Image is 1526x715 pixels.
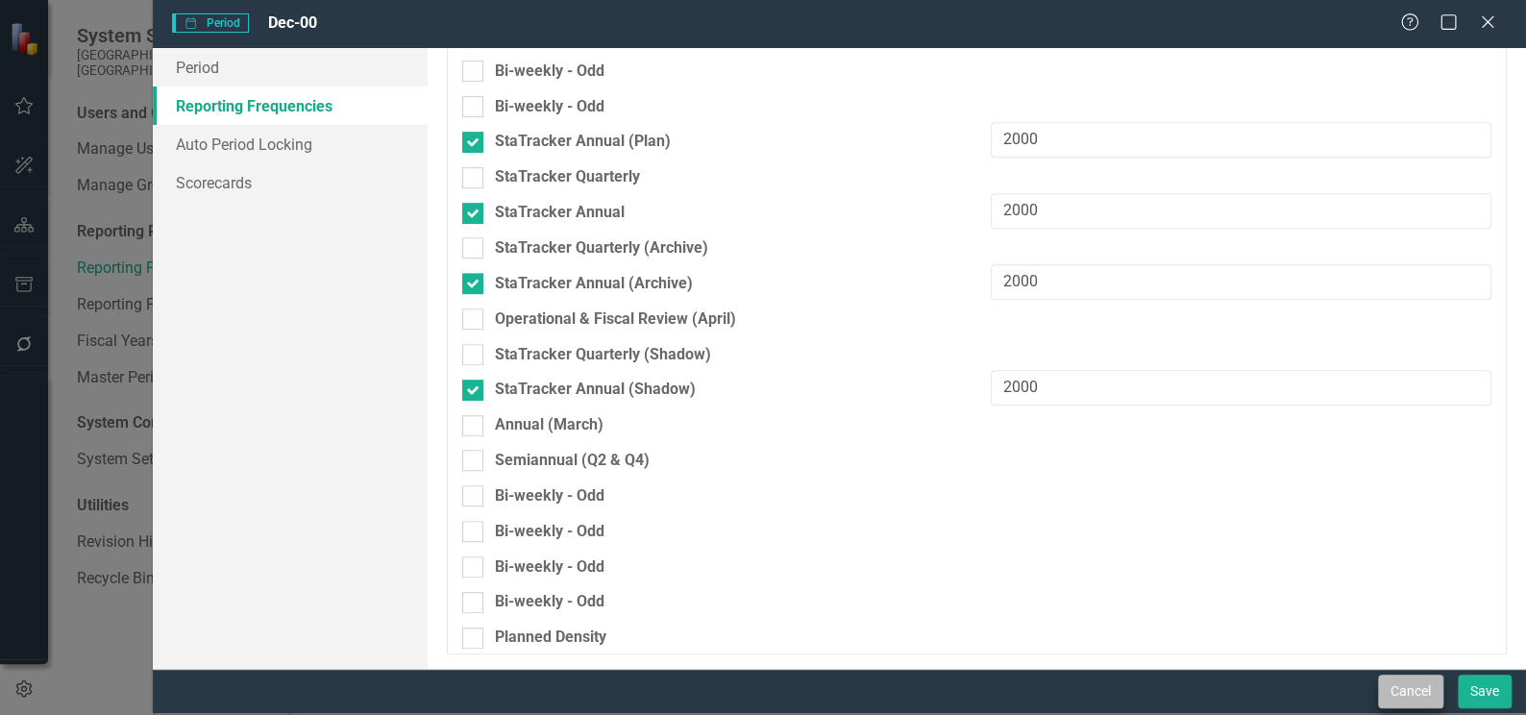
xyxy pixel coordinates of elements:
[991,122,1491,158] input: Dec-00
[495,485,604,507] div: Bi-weekly - Odd
[495,556,604,579] div: Bi-weekly - Odd
[495,414,603,436] div: Annual (March)
[495,96,604,118] div: Bi-weekly - Odd
[495,308,736,331] div: Operational & Fiscal Review (April)
[153,86,428,125] a: Reporting Frequencies
[1458,675,1512,708] button: Save
[495,131,671,153] div: StaTracker Annual (Plan)
[153,125,428,163] a: Auto Period Locking
[495,273,693,295] div: StaTracker Annual (Archive)
[495,166,640,188] div: StaTracker Quarterly
[172,13,249,33] span: Period
[153,48,428,86] a: Period
[495,344,711,366] div: StaTracker Quarterly (Shadow)
[268,13,317,32] span: Dec-00
[495,627,606,649] div: Planned Density
[1378,675,1443,708] button: Cancel
[495,521,604,543] div: Bi-weekly - Odd
[991,370,1491,406] input: Dec-00
[991,193,1491,229] input: Dec-00
[991,264,1491,300] input: Dec-00
[153,163,428,202] a: Scorecards
[495,202,625,224] div: StaTracker Annual
[495,237,708,259] div: StaTracker Quarterly (Archive)
[495,591,604,613] div: Bi-weekly - Odd
[495,379,696,401] div: StaTracker Annual (Shadow)
[495,450,650,472] div: Semiannual (Q2 & Q4)
[495,61,604,83] div: Bi-weekly - Odd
